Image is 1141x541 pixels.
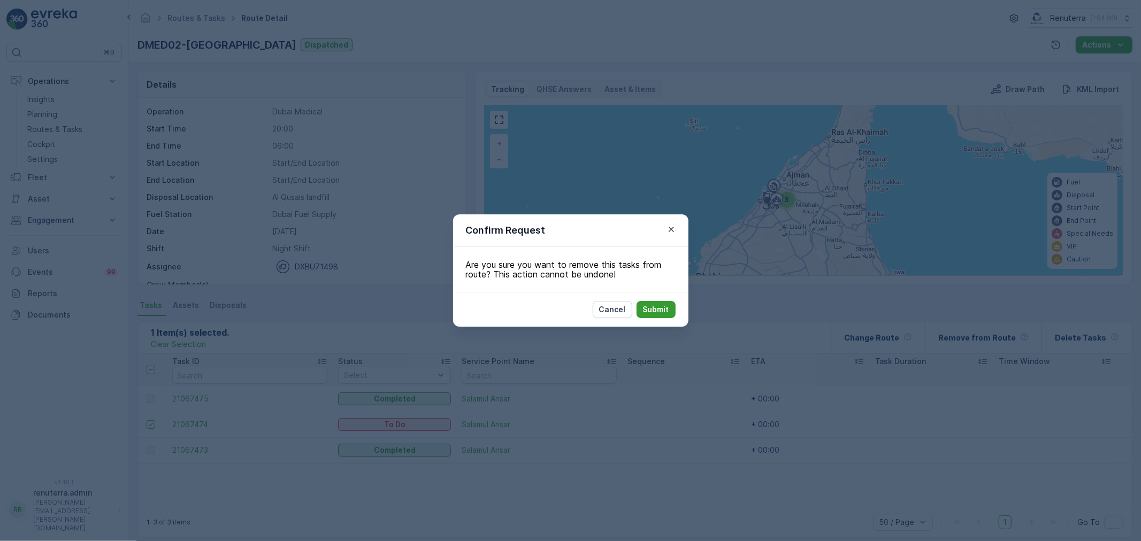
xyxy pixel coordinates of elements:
p: Cancel [599,304,626,315]
button: Cancel [593,301,632,318]
p: Submit [643,304,669,315]
p: Confirm Request [466,223,546,238]
button: Submit [637,301,676,318]
div: Are you sure you want to remove this tasks from route? This action cannot be undone! [453,247,688,292]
